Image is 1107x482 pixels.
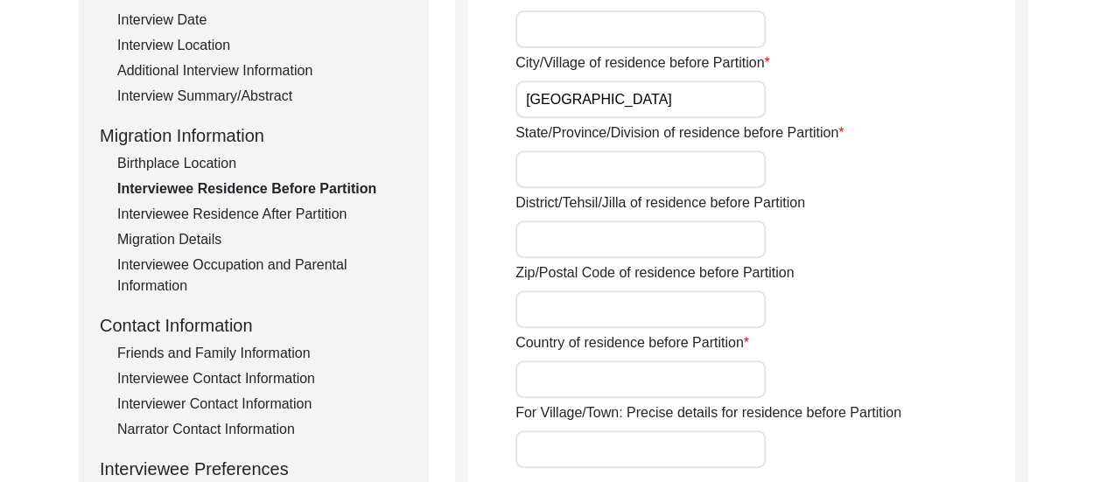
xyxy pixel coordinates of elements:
label: Zip/Postal Code of residence before Partition [515,262,794,283]
div: Interviewee Preferences [100,456,408,482]
label: For Village/Town: Precise details for residence before Partition [515,402,901,423]
div: Migration Information [100,122,408,149]
div: Interviewee Residence Before Partition [117,178,408,199]
label: State/Province/Division of residence before Partition [515,122,844,143]
div: Interview Location [117,35,408,56]
div: Interviewee Occupation and Parental Information [117,255,408,297]
div: Contact Information [100,312,408,339]
div: Birthplace Location [117,153,408,174]
div: Interview Summary/Abstract [117,86,408,107]
label: City/Village of residence before Partition [515,52,770,73]
div: Interviewee Contact Information [117,368,408,389]
div: Interview Date [117,10,408,31]
div: Migration Details [117,229,408,250]
div: Additional Interview Information [117,60,408,81]
label: District/Tehsil/Jilla of residence before Partition [515,192,805,213]
div: Interviewer Contact Information [117,394,408,415]
div: Interviewee Residence After Partition [117,204,408,225]
div: Narrator Contact Information [117,419,408,440]
label: Country of residence before Partition [515,332,749,353]
div: Friends and Family Information [117,343,408,364]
